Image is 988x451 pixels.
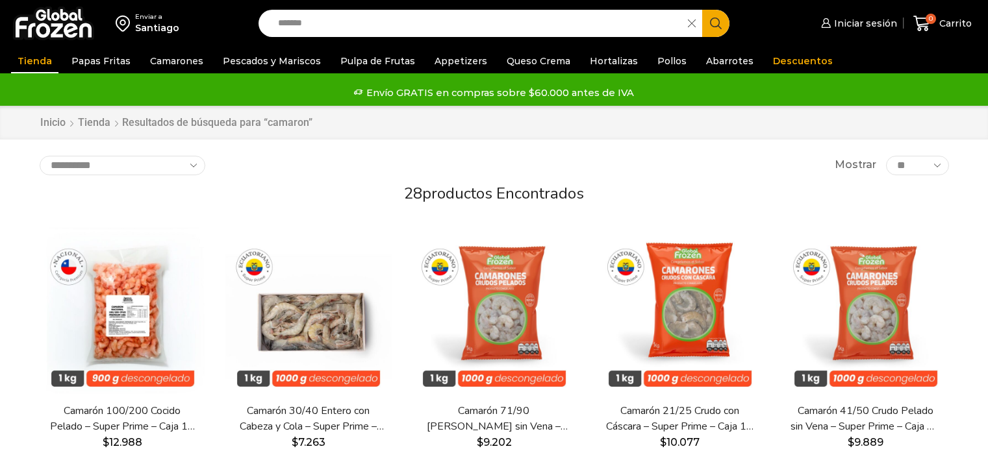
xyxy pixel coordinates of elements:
[835,158,876,173] span: Mostrar
[122,116,312,128] h1: Resultados de búsqueda para “camaron”
[47,404,197,433] a: Camarón 100/200 Cocido Pelado – Super Prime – Caja 10 kg
[848,436,883,448] bdi: 9.889
[135,21,179,34] div: Santiago
[103,436,142,448] bdi: 12.988
[419,404,568,433] a: Camarón 71/90 [PERSON_NAME] sin Vena – Super Prime – Caja 10 kg
[40,156,205,175] select: Pedido de la tienda
[233,404,383,433] a: Camarón 30/40 Entero con Cabeza y Cola – Super Prime – Caja 10 kg
[428,49,494,73] a: Appetizers
[791,404,940,433] a: Camarón 41/50 Crudo Pelado sin Vena – Super Prime – Caja 10 kg
[702,10,729,37] button: Search button
[292,436,325,448] bdi: 7.263
[766,49,839,73] a: Descuentos
[926,14,936,24] span: 0
[65,49,137,73] a: Papas Fritas
[818,10,897,36] a: Iniciar sesión
[135,12,179,21] div: Enviar a
[660,436,700,448] bdi: 10.077
[500,49,577,73] a: Queso Crema
[605,404,754,433] a: Camarón 21/25 Crudo con Cáscara – Super Prime – Caja 10 kg
[936,17,972,30] span: Carrito
[40,116,66,130] a: Inicio
[40,116,312,130] nav: Breadcrumb
[11,49,58,73] a: Tienda
[422,183,584,204] span: productos encontrados
[660,436,666,448] span: $
[116,12,135,34] img: address-field-icon.svg
[477,436,483,448] span: $
[292,436,298,448] span: $
[477,436,512,448] bdi: 9.202
[77,116,111,130] a: Tienda
[700,49,760,73] a: Abarrotes
[583,49,644,73] a: Hortalizas
[651,49,693,73] a: Pollos
[910,8,975,39] a: 0 Carrito
[831,17,897,30] span: Iniciar sesión
[216,49,327,73] a: Pescados y Mariscos
[334,49,422,73] a: Pulpa de Frutas
[848,436,854,448] span: $
[144,49,210,73] a: Camarones
[404,183,422,204] span: 28
[103,436,109,448] span: $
